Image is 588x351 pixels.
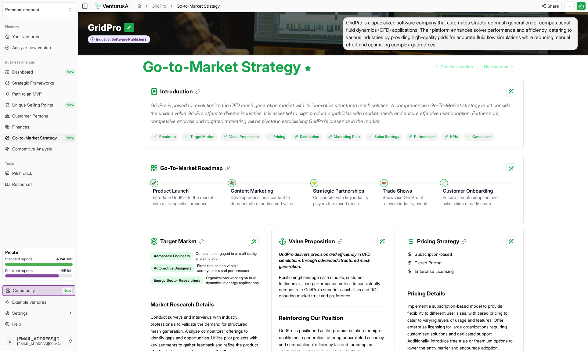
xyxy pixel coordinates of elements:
span: Firms focused on vehicle aerodynamics and performance [197,263,259,273]
a: Path to an MVP [2,89,75,99]
div: 📚 [229,181,234,186]
span: Next section [484,64,508,70]
a: DashboardNew [2,67,75,77]
span: GridPro is a specialized software company that automates structured mesh generation for computati... [343,17,578,50]
span: Customer Persona [12,113,48,119]
a: Pricing [265,133,289,141]
a: Customer Persona [2,111,75,121]
li: Subscription-based [407,251,516,257]
div: 📈 [442,181,446,186]
img: logo [94,2,130,10]
span: Share [547,3,559,9]
span: Previous section [441,64,473,70]
nav: pagination [431,61,518,73]
a: Go-to-Market StrategyNew [2,133,75,143]
span: Go-to-Market Strategy [12,135,57,141]
span: Standard reports [5,257,33,262]
button: Share [539,1,562,11]
a: Unique Selling PointsNew [2,100,75,110]
a: Example ventures [2,297,75,307]
span: Unique Selling Points [12,102,53,108]
h3: Strategic Partnerships [313,187,373,194]
a: Value Proposition [220,133,262,141]
h3: Pricing Details [407,289,516,298]
a: Sales Strategy [366,133,403,141]
a: Partnerships [405,133,439,141]
h3: Pricing Strategy [417,237,467,246]
h3: Content Marketing [231,187,303,194]
span: Strategic Frameworks [12,80,54,86]
a: Strategic Frameworks [2,78,75,88]
div: Tools [2,159,75,168]
div: 🤝 [312,181,317,186]
div: Business Analysis [2,57,75,67]
h3: Customer Onboarding [443,187,504,194]
button: s[EMAIL_ADDRESS][DOMAIN_NAME][EMAIL_ADDRESS][DOMAIN_NAME] [2,334,75,349]
span: Help [12,321,21,327]
h3: Go-To-Market Roadmap [160,164,230,172]
span: Settings [12,310,28,316]
a: Go to previous page [431,61,478,73]
a: Analyze new venture [2,43,75,52]
span: 4 / 5 left [61,268,73,273]
span: Path to an MVP [12,91,42,97]
span: Resources [12,181,33,187]
span: Analyze new venture [12,45,52,51]
a: Resources [2,179,75,189]
span: Go-to-Market Strategy [177,3,220,9]
h3: Market Research Details [150,300,259,309]
span: New [65,69,75,75]
a: Finances [2,122,75,132]
div: 🚀 [152,181,157,186]
a: Marketing Plan [325,133,363,141]
button: Select an organization [2,2,75,17]
span: Companies engaged in aircraft design and simulation [196,251,259,261]
button: Settings [2,308,75,318]
a: Your ventures [2,32,75,42]
span: Organizations working on fluid dynamics in energy applications [206,276,259,285]
div: Aerospace Engineers [150,252,193,260]
span: s [5,336,15,346]
span: New [65,135,75,141]
a: CommunityNew [3,286,75,295]
span: [EMAIL_ADDRESS][DOMAIN_NAME] [17,342,66,346]
span: Pitch deck [12,170,32,176]
span: Your ventures [12,34,39,40]
span: Community [13,288,35,294]
span: Software Publishers [111,37,147,42]
h3: Pro plan [5,249,73,255]
div: Introduce GridPro to the market with a strong initial presence [153,194,221,207]
div: Energy Sector Researchers [150,277,204,284]
a: Go to next page [479,61,518,73]
span: Dashboard [12,69,33,75]
a: Competitive Analysis [2,144,75,154]
div: Ensure smooth adoption and satisfaction of early users [443,194,504,207]
a: GridPro [152,3,166,9]
span: Finances [12,124,29,130]
span: 40 / 40 left [56,257,73,262]
h3: Target Market [160,237,204,246]
p: GridPro is poised to revolutionize the CFD mesh generation market with its innovative structured ... [150,101,516,125]
a: Target Market [182,133,218,141]
p: GridPro delivers precision and efficiency in CFD simulations through advanced structured mesh gen... [279,251,387,270]
p: Positioning: Leverage case studies, customer testimonials, and performance metrics to consistentl... [279,274,387,299]
h3: Introduction [160,87,200,96]
a: KPIs [441,133,461,141]
a: Conclusion [464,133,495,141]
div: 🎟️ [381,181,386,186]
h1: Go-to-Market Strategy [143,60,312,74]
span: New [65,102,75,108]
div: Platform [2,22,75,32]
span: Example ventures [12,299,46,305]
span: Competitive Analysis [12,146,52,152]
h3: Value Proposition [289,237,342,246]
span: Industry: [96,37,111,42]
a: Roadmap [150,133,179,141]
span: Premium reports [5,268,33,273]
div: Showcase GridPro at relevant industry events [383,194,433,207]
button: Industry:Software Publishers [88,35,150,44]
li: Enterprise Licensing [407,268,516,274]
span: New [62,288,72,294]
h3: Reinforcing Our Position [279,314,387,322]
